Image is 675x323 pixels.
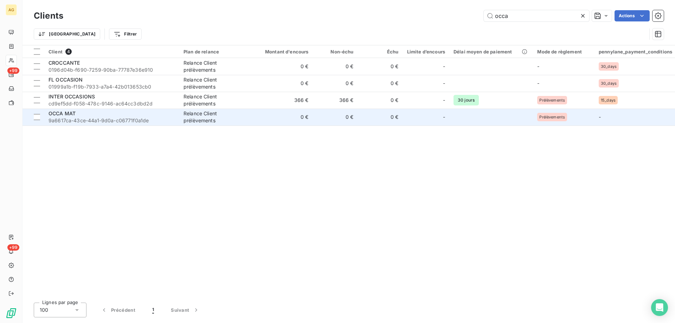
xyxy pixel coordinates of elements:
span: Prélèvements [539,98,565,102]
button: Précédent [92,303,144,317]
div: Limite d’encours [407,49,445,54]
td: 0 € [313,109,358,125]
span: cd9ef5dd-f058-478c-9146-ac64cc3dbd2d [49,100,175,107]
div: Montant d'encours [257,49,309,54]
div: Plan de relance [184,49,248,54]
button: [GEOGRAPHIC_DATA] [34,28,100,40]
span: INTER OCCASIONS [49,93,95,99]
span: OCCA MAT [49,110,76,116]
td: 366 € [252,92,313,109]
button: Actions [615,10,650,21]
td: 0 € [252,75,313,92]
span: Prélèvements [539,115,565,119]
span: +99 [7,244,19,251]
span: 30 jours [454,95,479,105]
button: Suivant [162,303,208,317]
td: 366 € [313,92,358,109]
td: 0 € [313,75,358,92]
div: Open Intercom Messenger [651,299,668,316]
div: Mode de règlement [537,49,590,54]
td: 0 € [358,58,403,75]
td: 0 € [358,92,403,109]
span: - [599,114,601,120]
span: 4 [65,49,72,55]
span: - [537,80,539,86]
span: 01999a1b-f19b-7933-a7a4-42b013653cb0 [49,83,175,90]
td: 0 € [313,58,358,75]
span: 30_days [601,64,617,69]
td: 0 € [358,75,403,92]
div: AG [6,4,17,15]
span: 9a6617ca-43ce-44a1-9d0a-c06771f0a1de [49,117,175,124]
span: 1 [152,306,154,314]
span: - [443,97,445,104]
span: - [443,80,445,87]
span: 15_days [601,98,616,102]
span: Client [49,49,63,54]
span: - [443,114,445,121]
span: CROCCANTE [49,60,80,66]
span: FL OCCASION [49,77,83,83]
img: Logo LeanPay [6,308,17,319]
div: Relance Client prélèvements [184,93,248,107]
div: Non-échu [317,49,354,54]
div: Relance Client prélèvements [184,76,248,90]
span: 30_days [601,81,617,85]
td: 0 € [252,58,313,75]
td: 0 € [252,109,313,125]
div: Échu [362,49,399,54]
h3: Clients [34,9,63,22]
button: 1 [144,303,162,317]
div: Délai moyen de paiement [454,49,529,54]
div: Relance Client prélèvements [184,110,248,124]
input: Rechercher [484,10,589,21]
td: 0 € [358,109,403,125]
span: - [537,63,539,69]
div: Relance Client prélèvements [184,59,248,73]
button: Filtrer [109,28,141,40]
span: 100 [40,306,48,314]
span: +99 [7,67,19,74]
span: - [443,63,445,70]
span: 0196d04b-f690-7259-90ba-77787e36e910 [49,66,175,73]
